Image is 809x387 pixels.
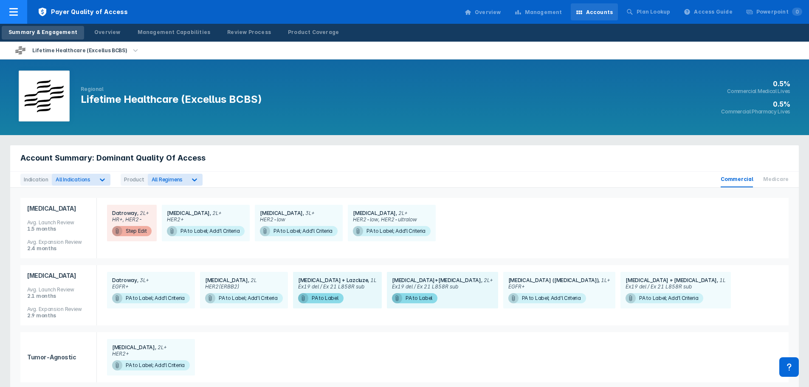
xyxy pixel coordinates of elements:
a: Review Process [220,26,278,40]
div: Accounts [586,8,613,16]
span: 3L+ [303,210,315,216]
div: Summary & Engagement [8,28,77,36]
div: Overview [475,8,501,16]
span: 2L+ [137,210,149,216]
div: Indication [20,174,52,186]
span: 2L+ [481,277,493,283]
span: All Indications [56,176,90,183]
div: 2.1 months [27,293,90,299]
span: PA to Label; Add'l Criteria [353,226,431,236]
span: HER2+ [167,216,184,223]
div: Management Capabilities [138,28,211,36]
span: [MEDICAL_DATA] [205,277,248,283]
span: 3L+ [137,277,149,283]
div: Avg. Expansion Review [27,239,90,245]
span: [MEDICAL_DATA] + [MEDICAL_DATA] [626,277,717,283]
span: HER2-low [260,216,285,223]
span: PA to Label; Add'l Criteria [260,226,338,236]
a: Management [510,3,567,20]
span: Tumor-Agnostic [27,347,90,368]
span: PA to Label [392,293,437,303]
span: 2L+ [210,210,222,216]
span: 1L+ [598,277,610,283]
span: EGFR+ [508,283,525,290]
span: [MEDICAL_DATA] [112,344,155,350]
span: PA to Label; Add'l Criteria [112,360,190,370]
span: Datroway [112,277,137,283]
span: PA to Label; Add'l Criteria [508,293,586,303]
span: 2L+ [155,344,167,350]
div: Management [525,8,562,16]
div: Avg. Launch Review [27,286,90,293]
div: Access Guide [694,8,732,16]
span: EGFR+ [112,283,129,290]
div: Overview [94,28,121,36]
h4: Commercial Medical Lives [721,88,790,95]
a: Overview [87,26,127,40]
span: [MEDICAL_DATA] ([MEDICAL_DATA]) [508,277,599,283]
span: Ex19 del / Ex 21 L858R sub [626,283,692,290]
span: PA to Label; Add'l Criteria [205,293,283,303]
span: 2L+ [396,210,408,216]
div: Avg. Expansion Review [27,306,90,312]
div: 1.5 months [27,226,90,232]
a: Management Capabilities [131,26,217,40]
span: [MEDICAL_DATA] [27,198,90,219]
span: PA to Label; Add'l Criteria [626,293,703,303]
div: 2.9 months [27,312,90,319]
div: Powerpoint [756,8,802,16]
span: Step Edit [112,226,152,236]
span: 1L [368,277,377,283]
h4: Commercial Pharmacy Lives [721,108,790,115]
span: PA to Label; Add'l Criteria [112,293,190,303]
span: 0 [792,8,802,16]
span: PA to Label [298,293,344,303]
a: Overview [459,3,506,20]
div: 2.4 months [27,245,90,251]
span: Medicare [763,172,789,187]
h3: 0.5% [721,79,790,88]
span: HER2(ERBB2) [205,283,240,290]
img: lifetime-healthcare.png [25,80,64,112]
img: lifetime-healthcare [15,46,25,55]
span: Datroway [112,210,137,216]
span: 1L [717,277,726,283]
div: Avg. Launch Review [27,219,90,226]
button: Lifetime Healthcare (Excellus BCBS) [5,42,150,59]
span: [MEDICAL_DATA]+[MEDICAL_DATA] [392,277,481,283]
span: [MEDICAL_DATA] [353,210,396,216]
a: Product Coverage [281,26,346,40]
div: Regional [81,86,262,93]
a: Summary & Engagement [2,26,84,40]
span: HER2-low, HER2-ultralow [353,216,417,223]
span: Ex19 del / Ex 21 L858R sub [392,283,458,290]
span: Account Summary: Dominant Quality Of Access [20,153,206,163]
h3: 0.5% [721,100,790,108]
span: HER2+ [112,350,129,357]
div: Product Coverage [288,28,339,36]
div: Review Process [227,28,271,36]
span: [MEDICAL_DATA] [167,210,210,216]
span: 2L [248,277,257,283]
div: Product [121,174,148,186]
a: Accounts [571,3,618,20]
span: [MEDICAL_DATA] [260,210,303,216]
span: PA to Label; Add'l Criteria [167,226,245,236]
span: Ex19 del / Ex 21 L858R sub [298,283,364,290]
div: Plan Lookup [637,8,670,16]
span: [MEDICAL_DATA] [27,265,90,286]
h1: Lifetime Healthcare (Excellus BCBS) [81,93,262,106]
span: HR+, HER2- [112,216,142,223]
span: Commercial [721,172,753,187]
span: [MEDICAL_DATA] + Lazcluze [298,277,368,283]
span: All Regimens [152,176,183,183]
div: Contact Support [779,357,799,377]
div: Lifetime Healthcare (Excellus BCBS) [29,45,131,56]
